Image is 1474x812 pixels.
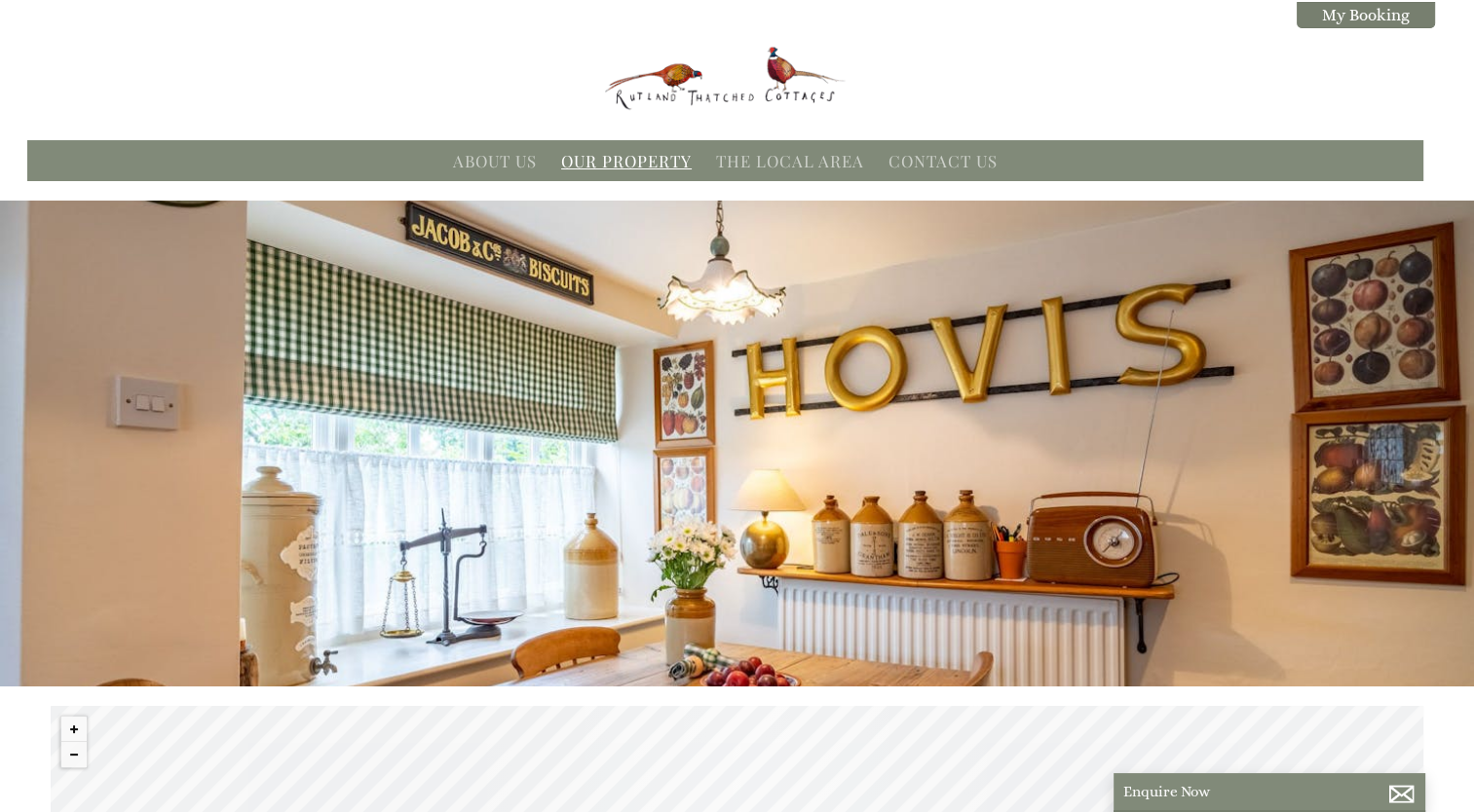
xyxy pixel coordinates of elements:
a: The Local Area [716,150,864,171]
a: My Booking [1297,2,1435,28]
a: Contact Us [888,150,998,171]
a: Our Property [561,150,692,171]
button: Zoom in [61,717,87,742]
button: Zoom out [61,742,87,767]
a: About Us [453,150,537,171]
p: Enquire Now [1123,783,1416,800]
img: Rutland Thatched Cottages [604,40,848,112]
